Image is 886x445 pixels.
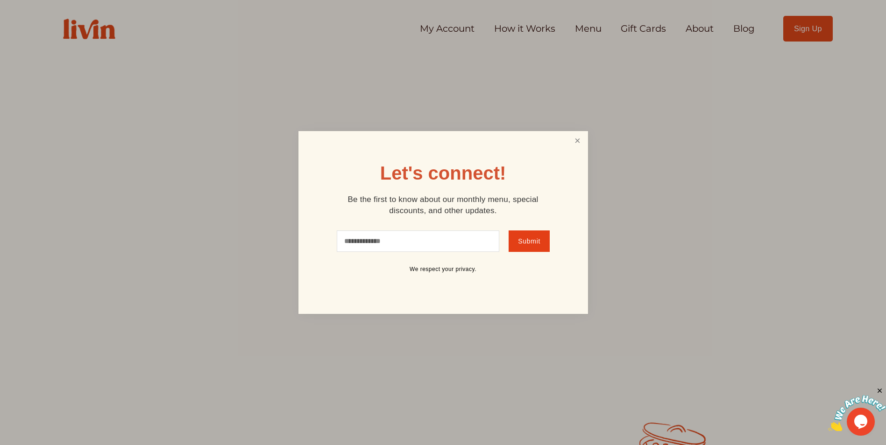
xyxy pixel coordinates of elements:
[828,387,886,431] iframe: chat widget
[518,237,540,245] span: Submit
[380,164,506,182] h1: Let's connect!
[331,266,555,273] p: We respect your privacy.
[331,194,555,216] p: Be the first to know about our monthly menu, special discounts, and other updates.
[509,230,549,252] button: Submit
[568,132,586,150] a: Close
